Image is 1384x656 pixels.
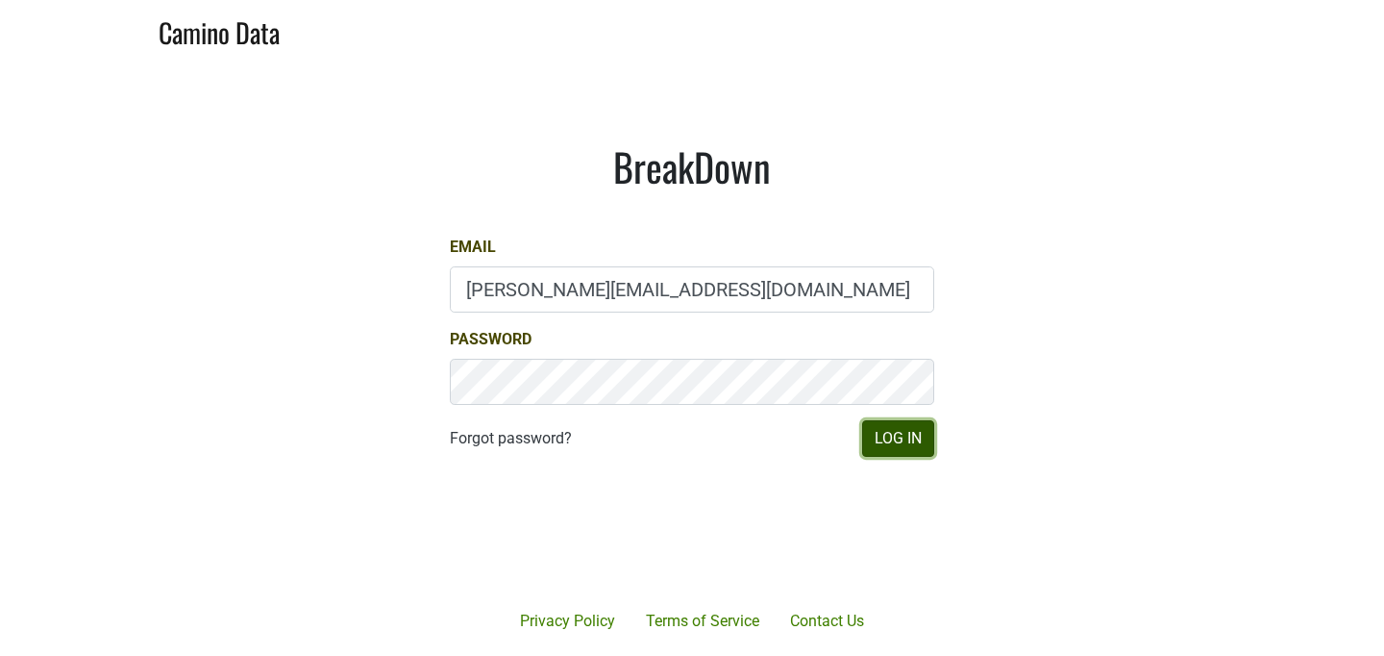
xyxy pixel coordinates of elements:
[450,328,531,351] label: Password
[450,143,934,189] h1: BreakDown
[505,602,630,641] a: Privacy Policy
[159,8,280,53] a: Camino Data
[450,427,572,450] a: Forgot password?
[630,602,775,641] a: Terms of Service
[775,602,879,641] a: Contact Us
[862,420,934,457] button: Log In
[450,236,496,259] label: Email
